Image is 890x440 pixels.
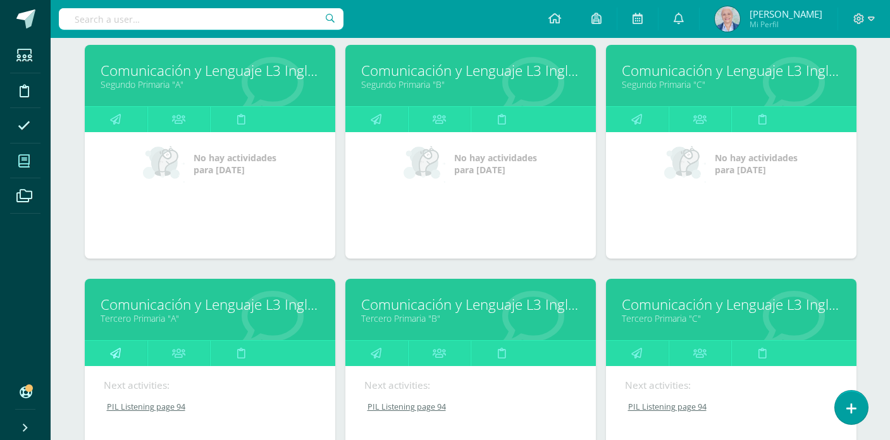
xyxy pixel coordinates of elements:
[364,379,577,392] div: Next activities:
[101,312,319,324] a: Tercero Primaria "A"
[664,145,706,183] img: no_activities_small.png
[625,379,837,392] div: Next activities:
[361,61,580,80] a: Comunicación y Lenguaje L3 Inglés
[364,401,578,412] a: PIL Listening page 94
[194,152,276,176] span: No hay actividades para [DATE]
[404,145,445,183] img: no_activities_small.png
[101,295,319,314] a: Comunicación y Lenguaje L3 Inglés
[750,19,822,30] span: Mi Perfil
[361,295,580,314] a: Comunicación y Lenguaje L3 Inglés
[622,61,841,80] a: Comunicación y Lenguaje L3 Inglés
[715,152,798,176] span: No hay actividades para [DATE]
[622,78,841,90] a: Segundo Primaria "C"
[101,61,319,80] a: Comunicación y Lenguaje L3 Inglés
[101,78,319,90] a: Segundo Primaria "A"
[622,295,841,314] a: Comunicación y Lenguaje L3 Inglés
[143,145,185,183] img: no_activities_small.png
[104,401,318,412] a: PIL Listening page 94
[104,379,316,392] div: Next activities:
[715,6,740,32] img: 7f9121963eb843c30c7fd736a29cc10b.png
[361,78,580,90] a: Segundo Primaria "B"
[454,152,537,176] span: No hay actividades para [DATE]
[59,8,343,30] input: Search a user…
[750,8,822,20] span: [PERSON_NAME]
[361,312,580,324] a: Tercero Primaria "B"
[622,312,841,324] a: Tercero Primaria "C"
[625,401,839,412] a: PIL Listening page 94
